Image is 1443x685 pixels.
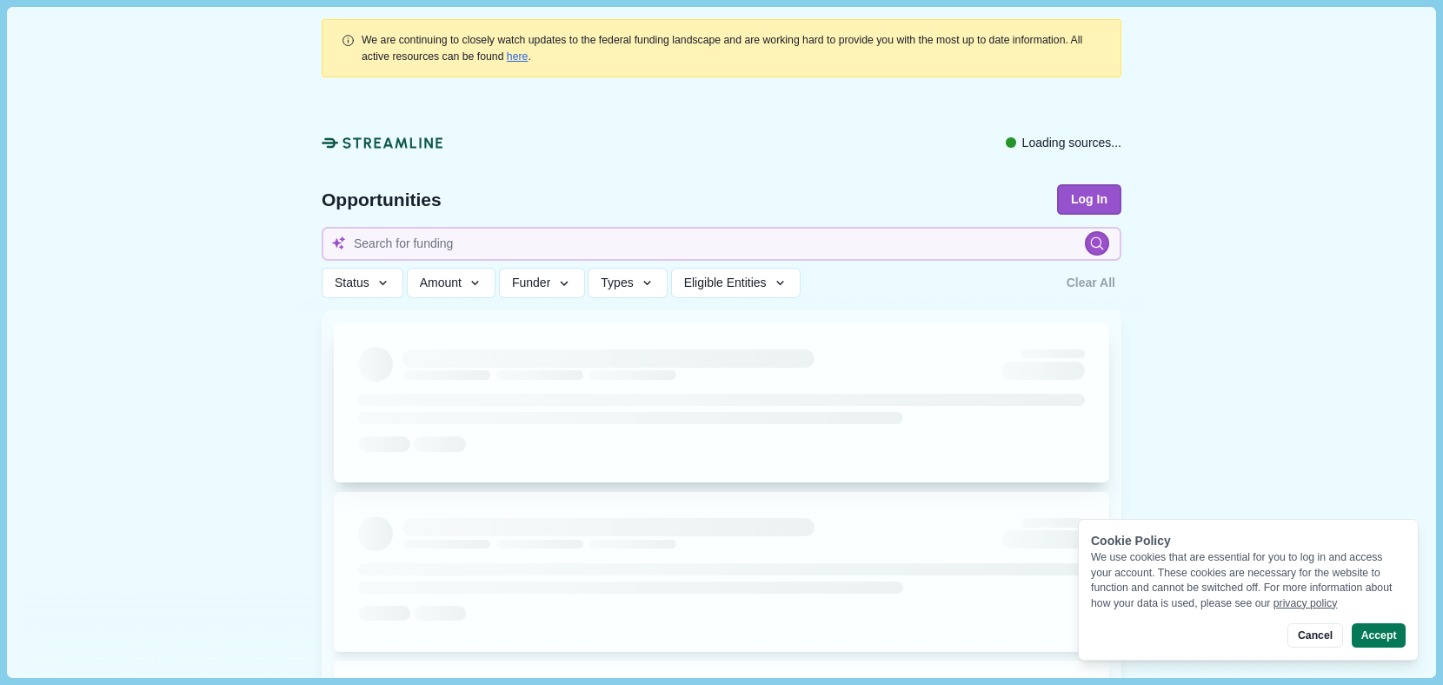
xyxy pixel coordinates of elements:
[322,190,442,209] span: Opportunities
[601,276,633,290] span: Types
[588,268,668,298] button: Types
[1273,597,1338,609] a: privacy policy
[684,276,767,290] span: Eligible Entities
[420,276,462,290] span: Amount
[407,268,496,298] button: Amount
[499,268,585,298] button: Funder
[507,50,529,63] a: here
[335,276,369,290] span: Status
[1287,623,1342,648] button: Cancel
[1091,550,1406,611] div: We use cookies that are essential for you to log in and access your account. These cookies are ne...
[1352,623,1406,648] button: Accept
[362,34,1082,62] span: We are continuing to closely watch updates to the federal funding landscape and are working hard ...
[512,276,550,290] span: Funder
[1061,268,1121,298] button: Clear All
[322,268,403,298] button: Status
[1057,184,1121,215] button: Log In
[1022,134,1121,152] span: Loading sources...
[322,227,1121,261] input: Search for funding
[1091,534,1171,548] span: Cookie Policy
[671,268,801,298] button: Eligible Entities
[362,32,1102,64] div: .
